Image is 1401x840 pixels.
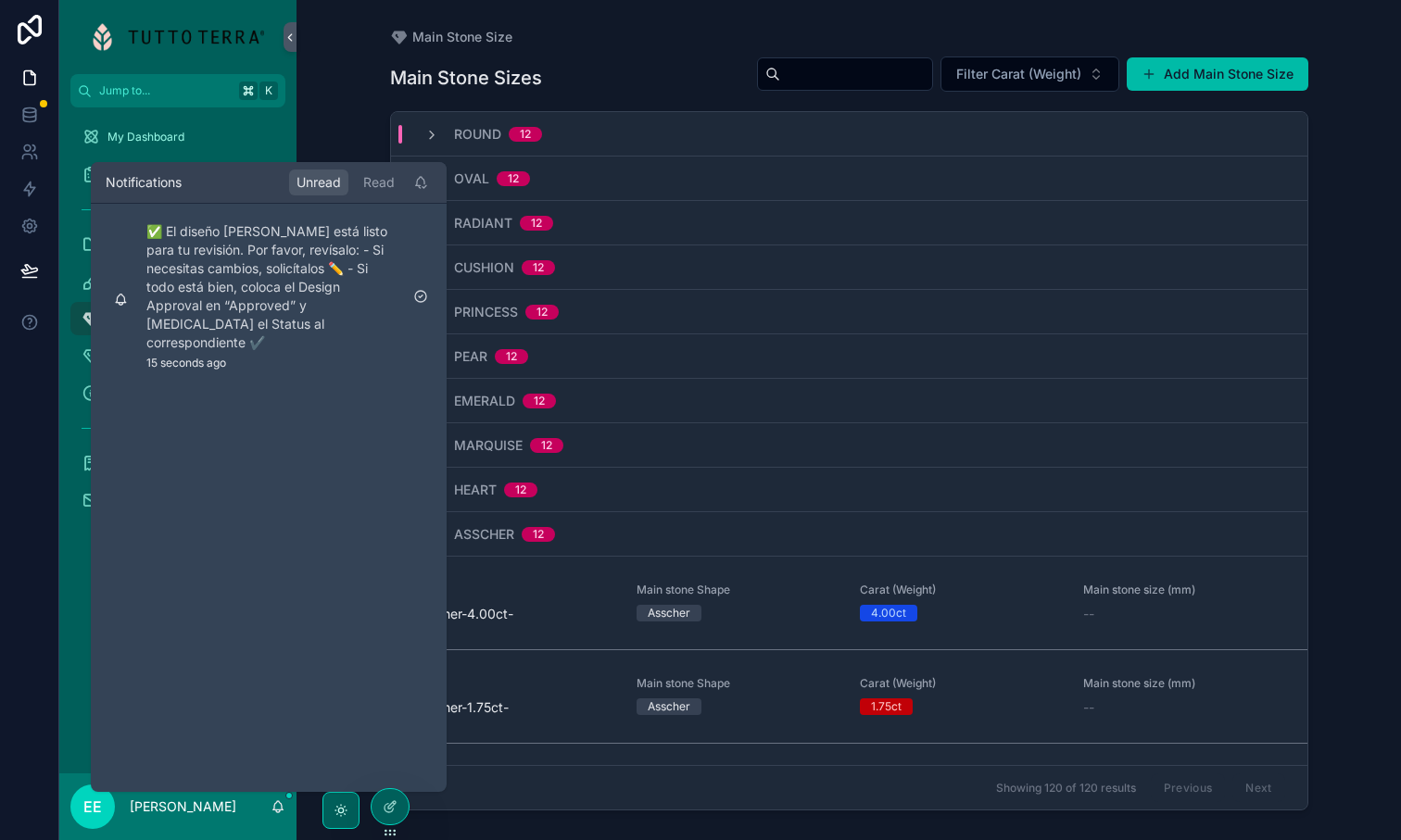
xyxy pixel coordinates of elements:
div: Asscher [648,605,690,621]
span: Emerald [454,392,515,410]
span: Main stone size (mm) [1083,583,1284,597]
div: 12 [533,527,544,542]
span: Jump to... [99,83,232,98]
p: ✅ El diseño [PERSON_NAME] está listo para tu revisión. Por favor, revísalo: - Si necesitas cambio... [146,222,398,352]
div: 12 [534,394,545,408]
span: Princess [454,303,518,321]
div: Read [356,169,402,195]
a: Invoicing TT (Facturación)18 [70,483,285,517]
a: Guias TT [70,446,285,480]
span: Carat (Weight) [860,676,1061,691]
span: Title [413,676,614,691]
span: Showing 120 of 120 results [996,781,1136,796]
h1: Main Stone Sizes [390,65,542,91]
button: Add Main Stone Size [1127,57,1308,91]
button: Select Button [940,56,1119,92]
a: TitleAsscher-1.75ct-Main stone ShapeAsscherCarat (Weight)1.75ctMain stone size (mm)-- [391,650,1307,744]
a: Our Design Collection [70,228,285,261]
div: 4.00ct [871,605,906,621]
span: Cushion [454,258,514,277]
a: Jewelry Profile31 [70,376,285,409]
span: Main stone Shape [637,583,838,597]
div: Unread [289,169,348,195]
a: Customer Designs24 [70,265,285,298]
span: Marquise [454,436,523,455]
div: 1.75ct [871,698,902,715]
a: TitleAsscher-0.75ct-Main stone ShapeAsscherCarat (Weight)0.75ctMain stone size (mm)-- [391,744,1307,837]
span: Asscher-4.00ct- [413,605,614,623]
a: Accent Gemstones [70,339,285,372]
a: My Dashboard [70,120,285,154]
span: Main Stone Size [412,28,512,46]
div: 12 [541,438,552,453]
span: Main stone Shape [637,676,838,691]
span: Main stone size (mm) [1083,676,1284,691]
p: [PERSON_NAME] [130,797,236,816]
span: Round [454,125,501,144]
a: TitleAsscher-4.00ct-Main stone ShapeAsscherCarat (Weight)4.00ctMain stone size (mm)-- [391,557,1307,650]
span: Carat (Weight) [860,583,1061,597]
div: scrollable content [59,107,297,541]
div: 12 [536,305,548,320]
span: Oval [454,169,489,188]
span: Asscher [454,525,514,544]
button: Jump to...K [70,74,285,107]
a: Main Stone Size [70,302,285,335]
h1: Notifications [106,173,182,192]
span: Filter Carat (Weight) [956,65,1081,83]
span: -- [1083,605,1094,623]
span: -- [1083,698,1094,717]
span: K [261,83,276,98]
a: Main Stone Size [390,28,512,46]
span: Heart [454,481,497,499]
div: 12 [533,260,544,275]
div: 12 [508,171,519,186]
span: Pear [454,347,487,366]
span: My Dashboard [107,130,184,144]
div: 12 [506,349,517,364]
img: App logo [92,22,264,52]
span: Asscher-1.75ct- [413,698,614,717]
div: Asscher [648,698,690,715]
span: Radiant [454,214,512,232]
span: EE [83,796,102,818]
div: 12 [531,216,542,231]
p: 15 seconds ago [146,356,226,370]
span: Title [413,583,614,597]
a: Orders [70,157,285,191]
div: 12 [520,127,531,142]
div: 12 [515,483,526,497]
